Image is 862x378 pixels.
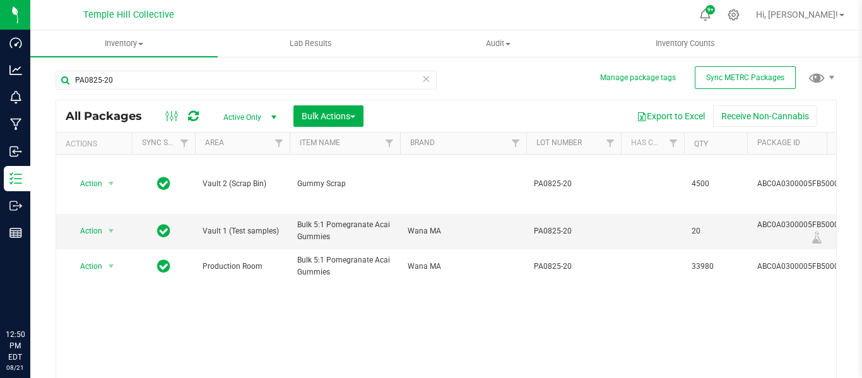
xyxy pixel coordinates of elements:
[205,138,224,147] a: Area
[297,254,393,278] span: Bulk 5:1 Pomegranate Acai Gummies
[756,9,838,20] span: Hi, [PERSON_NAME]!
[713,105,817,127] button: Receive Non-Cannabis
[69,222,103,240] span: Action
[30,30,218,57] a: Inventory
[692,225,740,237] span: 20
[404,30,592,57] a: Audit
[142,138,191,147] a: Sync Status
[293,105,363,127] button: Bulk Actions
[56,71,437,90] input: Search Package ID, Item Name, SKU, Lot or Part Number...
[9,227,22,239] inline-svg: Reports
[103,175,119,192] span: select
[534,261,613,273] span: PA0825-20
[408,261,519,273] span: Wana MA
[273,38,349,49] span: Lab Results
[103,257,119,275] span: select
[302,111,355,121] span: Bulk Actions
[9,37,22,49] inline-svg: Dashboard
[203,178,282,190] span: Vault 2 (Scrap Bin)
[218,30,405,57] a: Lab Results
[534,178,613,190] span: PA0825-20
[695,66,796,89] button: Sync METRC Packages
[13,277,50,315] iframe: Resource center
[83,9,174,20] span: Temple Hill Collective
[379,133,400,154] a: Filter
[37,275,52,290] iframe: Resource center unread badge
[157,257,170,275] span: In Sync
[629,105,713,127] button: Export to Excel
[297,178,393,190] span: Gummy Scrap
[505,133,526,154] a: Filter
[405,38,591,49] span: Audit
[174,133,195,154] a: Filter
[9,145,22,158] inline-svg: Inbound
[203,225,282,237] span: Vault 1 (Test samples)
[203,261,282,273] span: Production Room
[9,91,22,103] inline-svg: Monitoring
[422,71,430,87] span: Clear
[9,199,22,212] inline-svg: Outbound
[600,133,621,154] a: Filter
[692,178,740,190] span: 4500
[707,8,713,13] span: 9+
[600,73,676,83] button: Manage package tags
[410,138,435,147] a: Brand
[536,138,582,147] a: Lot Number
[639,38,732,49] span: Inventory Counts
[66,139,127,148] div: Actions
[297,219,393,243] span: Bulk 5:1 Pomegranate Acai Gummies
[9,64,22,76] inline-svg: Analytics
[534,225,613,237] span: PA0825-20
[30,38,218,49] span: Inventory
[6,363,25,372] p: 08/21
[9,118,22,131] inline-svg: Manufacturing
[663,133,684,154] a: Filter
[69,175,103,192] span: Action
[69,257,103,275] span: Action
[592,30,779,57] a: Inventory Counts
[157,175,170,192] span: In Sync
[692,261,740,273] span: 33980
[9,172,22,185] inline-svg: Inventory
[103,222,119,240] span: select
[726,9,741,21] div: Manage settings
[300,138,340,147] a: Item Name
[694,139,708,148] a: Qty
[621,133,684,155] th: Has COA
[6,329,25,363] p: 12:50 PM EDT
[757,138,800,147] a: Package ID
[408,225,519,237] span: Wana MA
[66,109,155,123] span: All Packages
[269,133,290,154] a: Filter
[157,222,170,240] span: In Sync
[706,73,784,82] span: Sync METRC Packages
